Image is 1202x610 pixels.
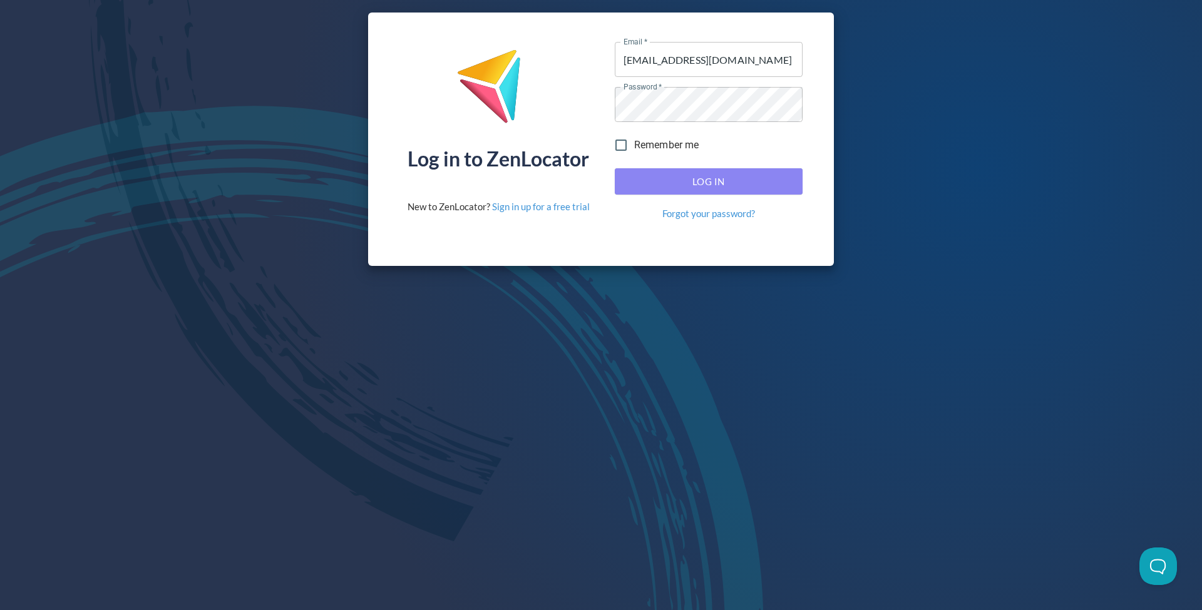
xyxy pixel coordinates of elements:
input: name@company.com [615,42,803,77]
span: Remember me [634,138,699,153]
div: Log in to ZenLocator [408,149,589,169]
div: New to ZenLocator? [408,200,590,213]
a: Sign in up for a free trial [492,201,590,212]
iframe: Toggle Customer Support [1139,547,1177,585]
span: Log In [629,173,789,190]
button: Log In [615,168,803,195]
img: ZenLocator [456,49,540,133]
a: Forgot your password? [662,207,755,220]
